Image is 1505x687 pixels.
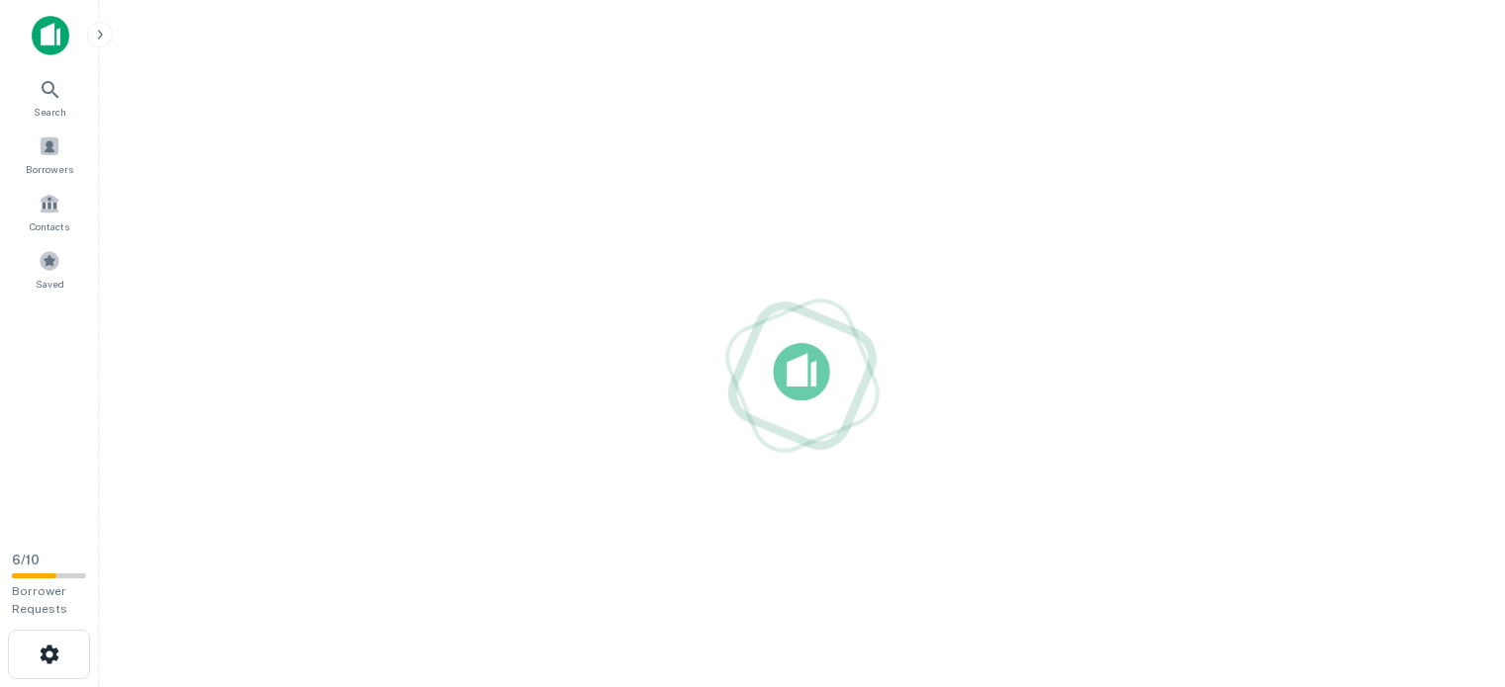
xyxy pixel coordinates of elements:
[6,70,93,124] a: Search
[1406,529,1505,624] iframe: Chat Widget
[30,218,69,234] span: Contacts
[12,553,40,567] span: 6 / 10
[6,128,93,181] a: Borrowers
[36,276,64,292] span: Saved
[12,584,67,616] span: Borrower Requests
[6,242,93,296] a: Saved
[26,161,73,177] span: Borrowers
[32,16,69,55] img: capitalize-icon.png
[6,185,93,238] a: Contacts
[34,104,66,120] span: Search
